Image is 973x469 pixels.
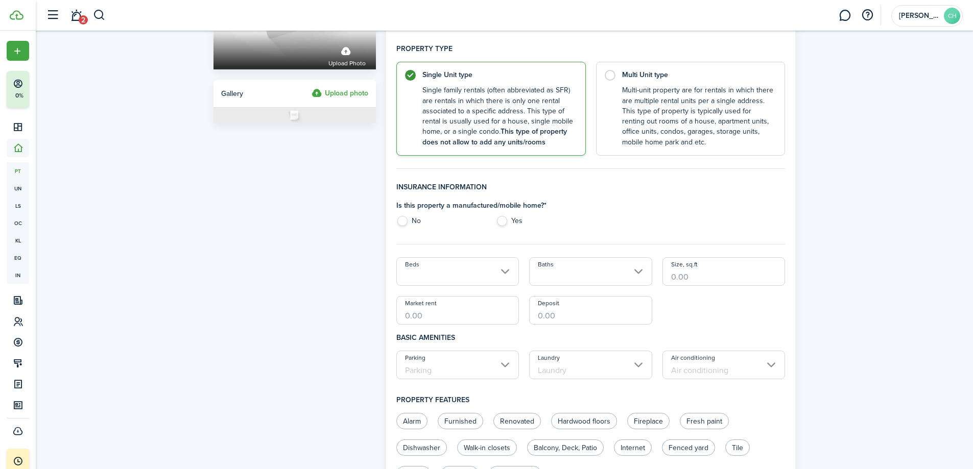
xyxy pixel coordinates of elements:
[396,43,786,62] h4: Property type
[396,182,786,200] h4: Insurance information
[662,257,786,286] input: 0.00
[899,12,940,19] span: Cheol Hyun
[7,41,29,61] button: Open menu
[422,85,575,147] control-radio-card-description: Single family rentals (often abbreviated as SFR) are rentals in which there is only one rental as...
[944,8,960,24] avatar-text: CH
[622,70,775,80] control-radio-card-title: Multi Unit type
[7,197,29,214] a: ls
[396,216,486,231] label: No
[396,387,786,413] h4: Property features
[328,41,366,68] label: Upload photo
[7,162,29,180] a: pt
[396,351,519,379] input: Parking
[7,249,29,266] a: eq
[859,7,876,24] button: Open resource center
[457,439,517,456] label: Walk-in closets
[680,413,729,429] label: Fresh paint
[7,71,91,108] button: 0%
[725,439,750,456] label: Tile
[529,351,652,379] input: Laundry
[13,91,26,100] p: 0%
[614,439,652,456] label: Internet
[627,413,670,429] label: Fireplace
[622,85,775,147] control-radio-card-description: Multi-unit property are for rentals in which there are multiple rental units per a single address...
[10,10,23,20] img: TenantCloud
[835,3,855,29] a: Messaging
[396,439,447,456] label: Dishwasher
[422,70,575,80] control-radio-card-title: Single Unit type
[7,232,29,249] a: kl
[527,439,604,456] label: Balcony, Deck, Patio
[496,216,585,231] label: Yes
[43,6,62,25] button: Open sidebar
[7,266,29,284] a: in
[551,413,617,429] label: Hardwood floors
[66,3,86,29] a: Notifications
[328,58,366,68] span: Upload photo
[221,88,243,99] span: Gallery
[79,15,88,24] span: 2
[529,296,652,325] input: 0.00
[662,351,786,379] input: Air conditioning
[422,126,567,147] b: This type of property does not allow to add any units/rooms
[7,180,29,197] a: un
[93,7,106,24] button: Search
[396,413,428,429] label: Alarm
[396,200,586,211] h4: Is this property a manufactured/mobile home? *
[662,439,715,456] label: Fenced yard
[396,325,786,351] h4: Basic amenities
[7,214,29,232] a: oc
[438,413,483,429] label: Furnished
[396,296,519,325] input: 0.00
[493,413,541,429] label: Renovated
[213,108,376,123] img: Photo placeholder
